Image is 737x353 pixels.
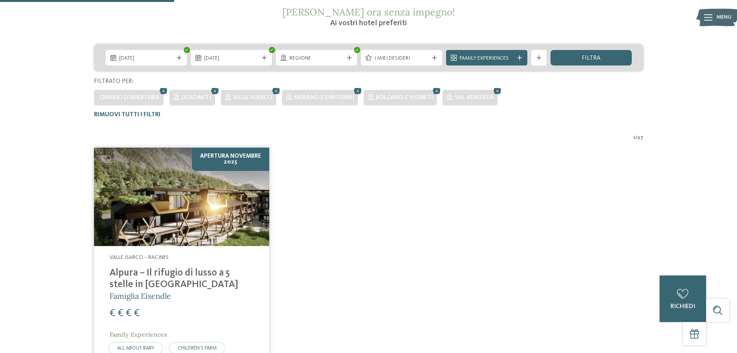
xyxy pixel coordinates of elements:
[126,308,132,319] span: €
[633,134,635,142] span: 1
[118,308,123,319] span: €
[582,55,600,61] span: filtra
[282,6,455,18] span: [PERSON_NAME] ora senza impegno!
[635,134,638,142] span: /
[660,276,706,322] a: richiedi
[109,291,171,301] span: Famiglia Eisendle
[109,308,115,319] span: €
[94,112,161,118] span: Rimuovi tutti i filtri
[455,95,494,101] span: Val Venosta
[100,95,160,101] span: Orario d'apertura
[109,267,254,291] h4: Alpura – Il rifugio di lusso a 5 stelle in [GEOGRAPHIC_DATA]
[233,95,272,101] span: Valle Isarco
[374,55,429,62] span: I miei desideri
[109,331,167,338] span: Family Experiences
[204,55,258,62] span: [DATE]
[376,95,433,101] span: Bolzano e vigneti
[109,255,169,260] span: Valle Isarco – Racines
[289,55,344,62] span: Regione
[670,303,695,310] span: richiedi
[181,95,211,101] span: Dolomiti
[94,78,133,84] span: Filtrato per:
[134,308,140,319] span: €
[638,134,643,142] span: 27
[94,148,269,246] img: Cercate un hotel per famiglie? Qui troverete solo i migliori!
[117,346,154,351] span: ALL ABOUT BABY
[178,346,217,351] span: CHILDREN’S FARM
[119,55,173,62] span: [DATE]
[330,19,407,27] span: Ai vostri hotel preferiti
[294,95,354,101] span: Merano e dintorni
[460,55,514,62] span: Family Experiences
